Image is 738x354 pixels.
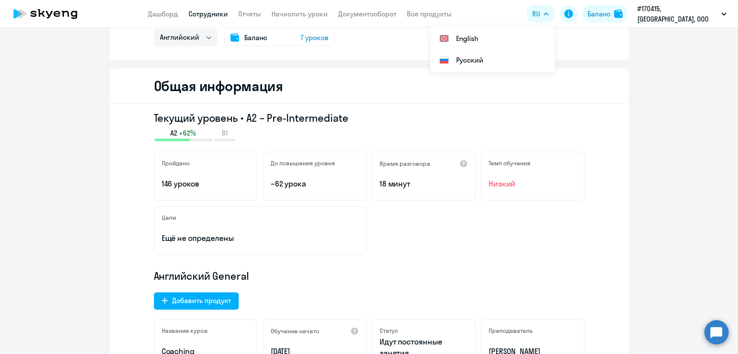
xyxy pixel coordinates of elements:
[637,3,718,24] p: #170415, [GEOGRAPHIC_DATA], ООО
[154,77,283,95] h2: Общая информация
[380,327,398,335] h5: Статус
[633,3,731,24] button: #170415, [GEOGRAPHIC_DATA], ООО
[532,9,540,19] span: RU
[179,128,196,138] span: +62%
[170,128,177,138] span: A2
[154,269,249,283] span: Английский General
[162,159,190,167] h5: Пройдено
[271,159,335,167] h5: До повышения уровня
[489,159,530,167] h5: Темп обучения
[188,9,228,18] a: Сотрудники
[582,5,628,22] button: Балансbalance
[588,9,610,19] div: Баланс
[271,178,359,190] p: ~62 урока
[526,5,555,22] button: RU
[154,111,585,125] h3: Текущий уровень • A2 – Pre-Intermediate
[162,178,250,190] p: 146 уроков
[148,9,178,18] a: Дашборд
[300,32,329,43] span: 7 уроков
[271,327,319,335] h5: Обучение начато
[439,55,449,65] img: Русский
[162,214,176,221] h5: Цели
[238,9,261,18] a: Отчеты
[380,178,468,190] p: 18 минут
[489,178,577,190] span: Низкий
[380,160,430,168] h5: Время разговора
[162,327,208,335] h5: Название курса
[272,9,328,18] a: Начислить уроки
[407,9,452,18] a: Все продукты
[614,9,623,18] img: balance
[244,32,267,43] span: Баланс
[489,327,533,335] h5: Преподаватель
[430,26,555,73] ul: RU
[222,128,228,138] span: B1
[172,295,231,306] div: Добавить продукт
[338,9,396,18] a: Документооборот
[162,233,359,244] p: Ещё не определены
[154,292,239,310] button: Добавить продукт
[439,33,449,44] img: English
